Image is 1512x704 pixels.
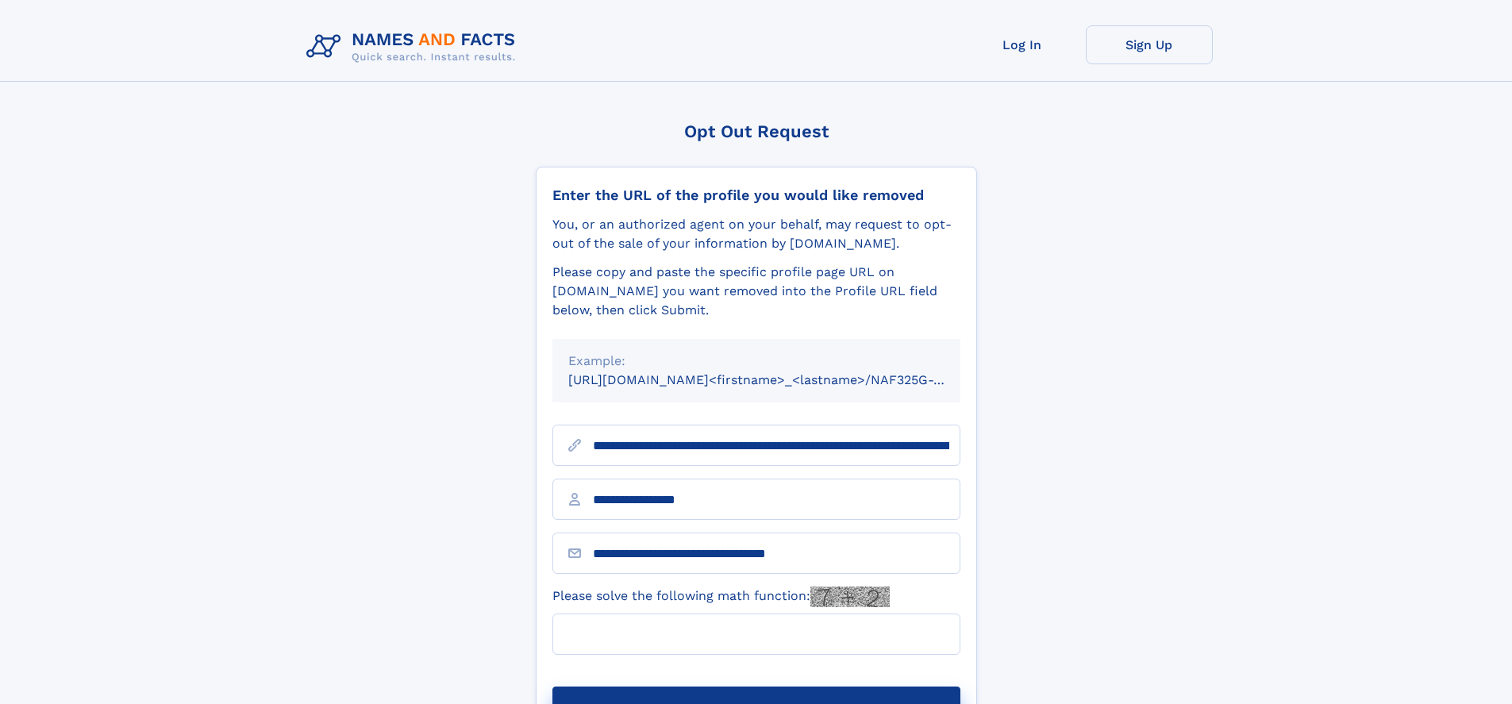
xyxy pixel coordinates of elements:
[1086,25,1213,64] a: Sign Up
[959,25,1086,64] a: Log In
[552,187,960,204] div: Enter the URL of the profile you would like removed
[568,352,945,371] div: Example:
[552,587,890,607] label: Please solve the following math function:
[552,263,960,320] div: Please copy and paste the specific profile page URL on [DOMAIN_NAME] you want removed into the Pr...
[568,372,991,387] small: [URL][DOMAIN_NAME]<firstname>_<lastname>/NAF325G-xxxxxxxx
[300,25,529,68] img: Logo Names and Facts
[552,215,960,253] div: You, or an authorized agent on your behalf, may request to opt-out of the sale of your informatio...
[536,121,977,141] div: Opt Out Request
